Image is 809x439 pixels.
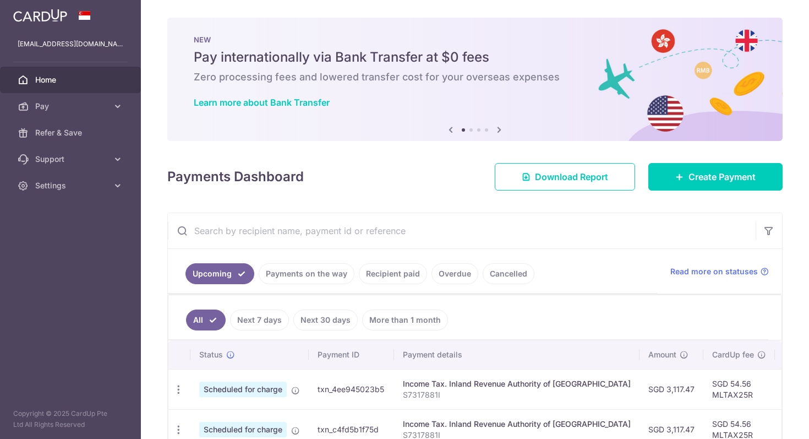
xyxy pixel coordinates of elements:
[639,369,703,409] td: SGD 3,117.47
[35,180,108,191] span: Settings
[670,266,758,277] span: Read more on statuses
[394,340,639,369] th: Payment details
[35,127,108,138] span: Refer & Save
[712,349,754,360] span: CardUp fee
[230,310,289,330] a: Next 7 days
[194,48,756,66] h5: Pay internationally via Bank Transfer at $0 fees
[362,310,448,330] a: More than 1 month
[18,39,123,50] p: [EMAIL_ADDRESS][DOMAIN_NAME]
[259,263,354,284] a: Payments on the way
[648,163,783,191] a: Create Payment
[35,101,108,112] span: Pay
[35,74,108,85] span: Home
[199,349,223,360] span: Status
[167,167,304,187] h4: Payments Dashboard
[309,369,394,409] td: txn_4ee945023b5
[185,263,254,284] a: Upcoming
[403,378,631,389] div: Income Tax. Inland Revenue Authority of [GEOGRAPHIC_DATA]
[199,382,287,397] span: Scheduled for charge
[483,263,534,284] a: Cancelled
[359,263,427,284] a: Recipient paid
[670,266,769,277] a: Read more on statuses
[648,349,676,360] span: Amount
[13,9,67,22] img: CardUp
[167,18,783,141] img: Bank transfer banner
[293,310,358,330] a: Next 30 days
[186,310,226,330] a: All
[168,213,756,248] input: Search by recipient name, payment id or reference
[703,369,775,409] td: SGD 54.56 MLTAX25R
[194,35,756,44] p: NEW
[688,170,756,183] span: Create Payment
[495,163,635,191] a: Download Report
[535,170,608,183] span: Download Report
[194,71,756,84] h6: Zero processing fees and lowered transfer cost for your overseas expenses
[194,97,330,108] a: Learn more about Bank Transfer
[309,340,394,369] th: Payment ID
[35,154,108,165] span: Support
[403,419,631,430] div: Income Tax. Inland Revenue Authority of [GEOGRAPHIC_DATA]
[403,389,631,400] p: S7317881I
[431,263,478,284] a: Overdue
[199,422,287,437] span: Scheduled for charge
